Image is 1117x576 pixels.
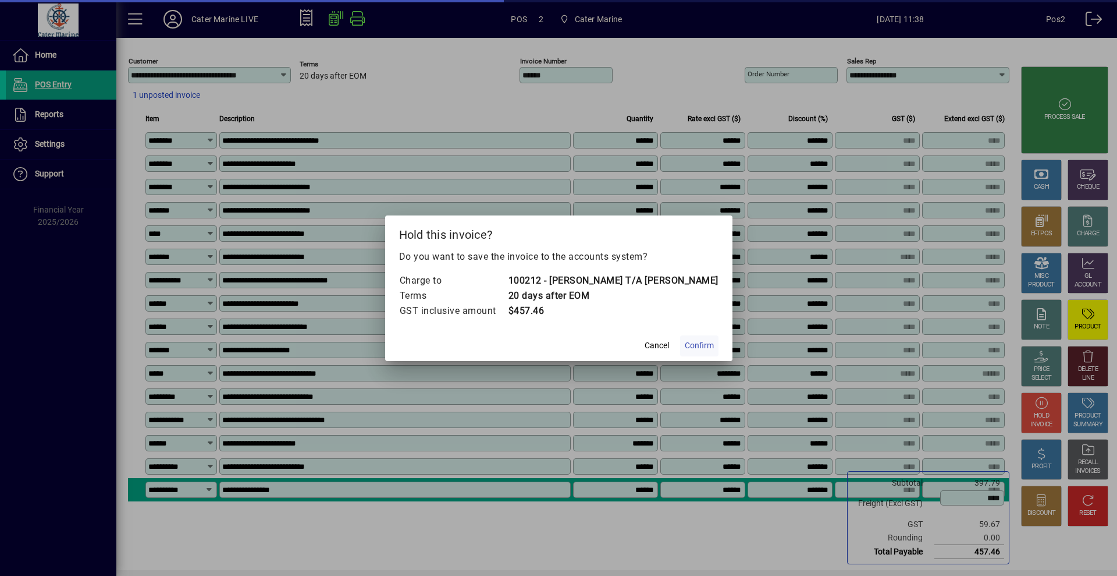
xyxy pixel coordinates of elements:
h2: Hold this invoice? [385,215,732,249]
button: Cancel [638,335,675,356]
td: Charge to [399,273,508,288]
td: $457.46 [508,303,718,319]
button: Confirm [680,335,718,356]
p: Do you want to save the invoice to the accounts system? [399,250,718,264]
td: 20 days after EOM [508,288,718,303]
span: Cancel [645,340,669,352]
td: GST inclusive amount [399,303,508,319]
td: 100212 - [PERSON_NAME] T/A [PERSON_NAME] [508,273,718,288]
span: Confirm [685,340,714,352]
td: Terms [399,288,508,303]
